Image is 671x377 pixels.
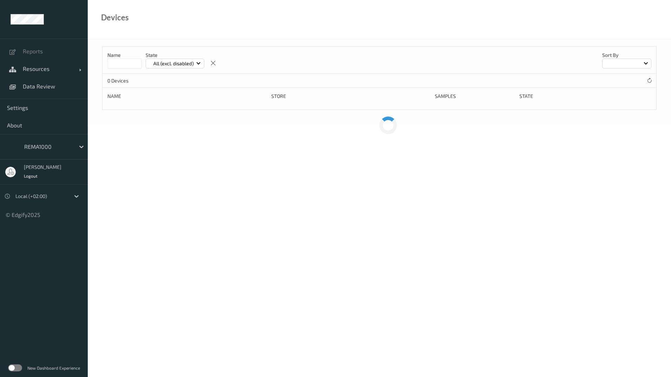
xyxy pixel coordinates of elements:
div: State [519,93,599,100]
div: Devices [101,14,129,21]
p: Name [107,52,142,59]
div: Name [107,93,266,100]
div: Store [271,93,430,100]
p: All (excl. disabled) [151,60,196,67]
p: Sort by [602,52,651,59]
div: Samples [435,93,514,100]
p: 0 Devices [107,77,160,84]
p: State [146,52,204,59]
